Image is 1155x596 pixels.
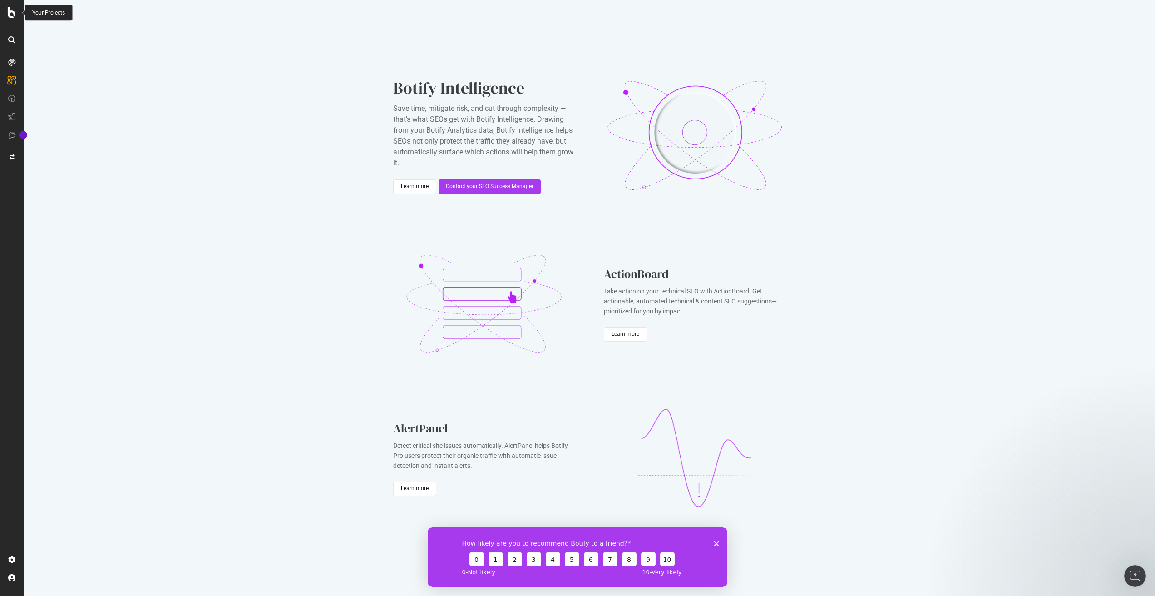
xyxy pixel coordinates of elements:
[32,9,65,17] div: Your Projects
[19,131,27,139] div: Tooltip anchor
[428,527,727,587] iframe: Survey from Botify
[393,103,575,169] div: Save time, mitigate risk, and cut through complexity — that’s what SEOs get with Botify Intellige...
[401,183,429,190] div: Learn more
[401,485,429,492] div: Learn more
[393,420,575,437] div: AlertPanel
[604,286,785,316] div: Take action on your technical SEO with ActionBoard. Get actionable, automated technical & content...
[638,409,751,507] img: B6R6kFnl.png
[1124,565,1146,587] iframe: Intercom live chat
[393,179,436,194] button: Learn more
[446,183,533,190] div: Contact your SEO Success Manager
[406,254,562,353] img: CQsr54zD.png
[393,441,575,471] div: Detect critical site issues automatically. AlertPanel helps Botify Pro users protect their organi...
[439,179,541,194] button: Contact your SEO Success Manager
[604,327,647,342] button: Learn more
[612,330,639,338] div: Learn more
[393,482,436,496] button: Learn more
[393,77,575,99] div: Botify Intelligence
[607,81,782,190] img: COMAFbh9.png
[604,265,785,283] div: ActionBoard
